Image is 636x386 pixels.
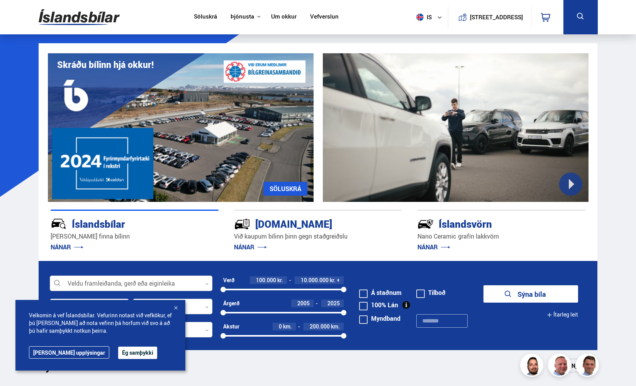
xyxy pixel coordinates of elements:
a: NÁNAR [417,243,450,251]
button: Ítarleg leit [547,306,578,323]
a: [PERSON_NAME] upplýsingar [29,346,109,359]
div: Íslandsvörn [417,217,558,230]
button: is [413,6,448,29]
span: 0 [279,323,282,330]
img: nhp88E3Fdnt1Opn2.png [521,355,544,378]
a: Um okkur [271,13,297,21]
p: Við kaupum bílinn þinn gegn staðgreiðslu [234,232,402,241]
span: km. [331,323,340,330]
label: Myndband [359,315,400,322]
a: Vefverslun [310,13,339,21]
span: 10.000.000 [301,276,329,284]
label: Á staðnum [359,289,402,296]
button: Sýna bíla [483,285,578,303]
button: Ég samþykki [118,347,157,359]
div: Íslandsbílar [51,217,191,230]
a: NÁNAR [234,243,267,251]
img: JRvxyua_JYH6wB4c.svg [51,216,67,232]
a: SÖLUSKRÁ [263,182,307,196]
span: + [337,277,340,283]
span: kr. [277,277,283,283]
a: [STREET_ADDRESS] [452,6,527,28]
span: 100.000 [256,276,276,284]
a: Söluskrá [194,13,217,21]
span: 200.000 [310,323,330,330]
div: Árgerð [223,300,239,306]
label: Tilboð [416,289,446,296]
p: [PERSON_NAME] finna bílinn [51,232,219,241]
button: [STREET_ADDRESS] [473,14,520,20]
span: 2025 [327,300,340,307]
span: 2005 [297,300,310,307]
img: siFngHWaQ9KaOqBr.png [549,355,572,378]
span: km. [283,323,292,330]
img: FbJEzSuNWCJXmdc-.webp [577,355,600,378]
img: eKx6w-_Home_640_.png [48,53,314,202]
img: -Svtn6bYgwAsiwNX.svg [417,216,434,232]
button: Þjónusta [231,13,254,20]
img: G0Ugv5HjCgRt.svg [39,5,120,30]
img: tr5P-W3DuiFaO7aO.svg [234,216,250,232]
h1: Skráðu bílinn hjá okkur! [57,59,154,70]
p: Nano Ceramic grafín lakkvörn [417,232,585,241]
div: Verð [223,277,234,283]
label: 100% Lán [359,302,398,308]
span: is [413,14,432,21]
a: NÁNAR [51,243,83,251]
div: [DOMAIN_NAME] [234,217,375,230]
div: Akstur [223,323,239,330]
span: Velkomin á vef Íslandsbílar. Vefurinn notast við vefkökur, ef þú [PERSON_NAME] að nota vefinn þá ... [29,312,172,335]
img: svg+xml;base64,PHN2ZyB4bWxucz0iaHR0cDovL3d3dy53My5vcmcvMjAwMC9zdmciIHdpZHRoPSI1MTIiIGhlaWdodD0iNT... [416,14,424,21]
span: kr. [330,277,336,283]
